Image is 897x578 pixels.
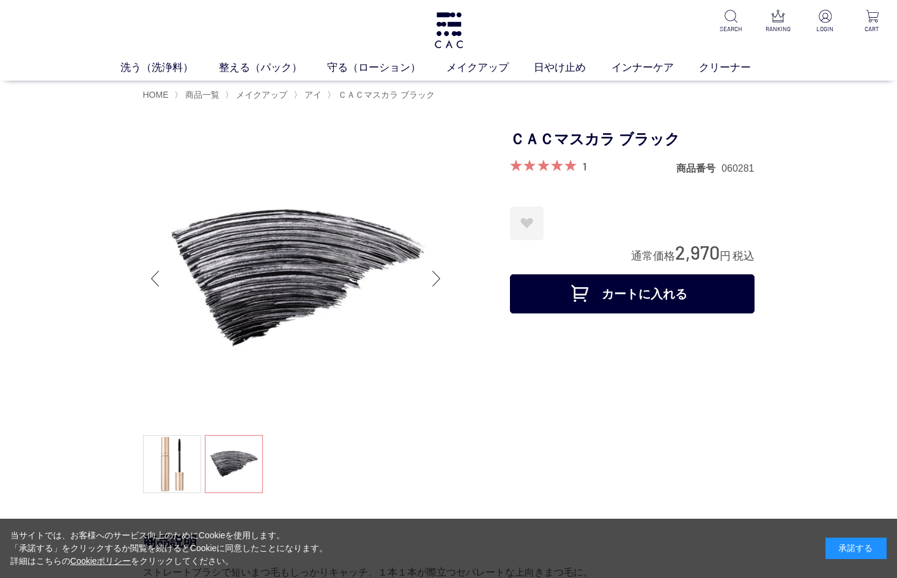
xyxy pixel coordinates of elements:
[510,126,755,153] h1: ＣＡＣマスカラ ブラック
[236,90,287,100] span: メイクアップ
[733,250,755,262] span: 税込
[225,89,290,101] li: 〉
[424,254,449,303] div: Next slide
[510,207,544,240] a: お気に入りに登録する
[327,60,446,76] a: 守る（ローション）
[611,60,699,76] a: インナーケア
[293,89,325,101] li: 〉
[219,60,327,76] a: 整える（パック）
[510,274,755,313] button: カートに入れる
[185,90,220,100] span: 商品一覧
[763,24,793,34] p: RANKING
[763,10,793,34] a: RANKING
[302,90,322,100] a: アイ
[716,10,746,34] a: SEARCH
[305,90,322,100] span: アイ
[675,241,720,263] span: 2,970
[699,60,776,76] a: クリーナー
[143,254,168,303] div: Previous slide
[143,126,449,431] img: ＣＡＣマスカラ ブラック ブラック
[70,556,131,566] a: Cookieポリシー
[583,159,586,173] a: 1
[446,60,534,76] a: メイクアップ
[183,90,220,100] a: 商品一覧
[174,89,223,101] li: 〉
[631,250,675,262] span: 通常価格
[120,60,218,76] a: 洗う（洗浄料）
[857,24,887,34] p: CART
[336,90,435,100] a: ＣＡＣマスカラ ブラック
[722,162,754,175] dd: 060281
[10,529,328,568] div: 当サイトでは、お客様へのサービス向上のためにCookieを使用します。 「承諾する」をクリックするか閲覧を続けるとCookieに同意したことになります。 詳細はこちらの をクリックしてください。
[338,90,435,100] span: ＣＡＣマスカラ ブラック
[810,24,840,34] p: LOGIN
[534,60,611,76] a: 日やけ止め
[825,538,887,559] div: 承諾する
[720,250,731,262] span: 円
[676,162,722,175] dt: 商品番号
[234,90,287,100] a: メイクアップ
[810,10,840,34] a: LOGIN
[716,24,746,34] p: SEARCH
[857,10,887,34] a: CART
[143,90,169,100] a: HOME
[327,89,438,101] li: 〉
[433,12,465,48] img: logo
